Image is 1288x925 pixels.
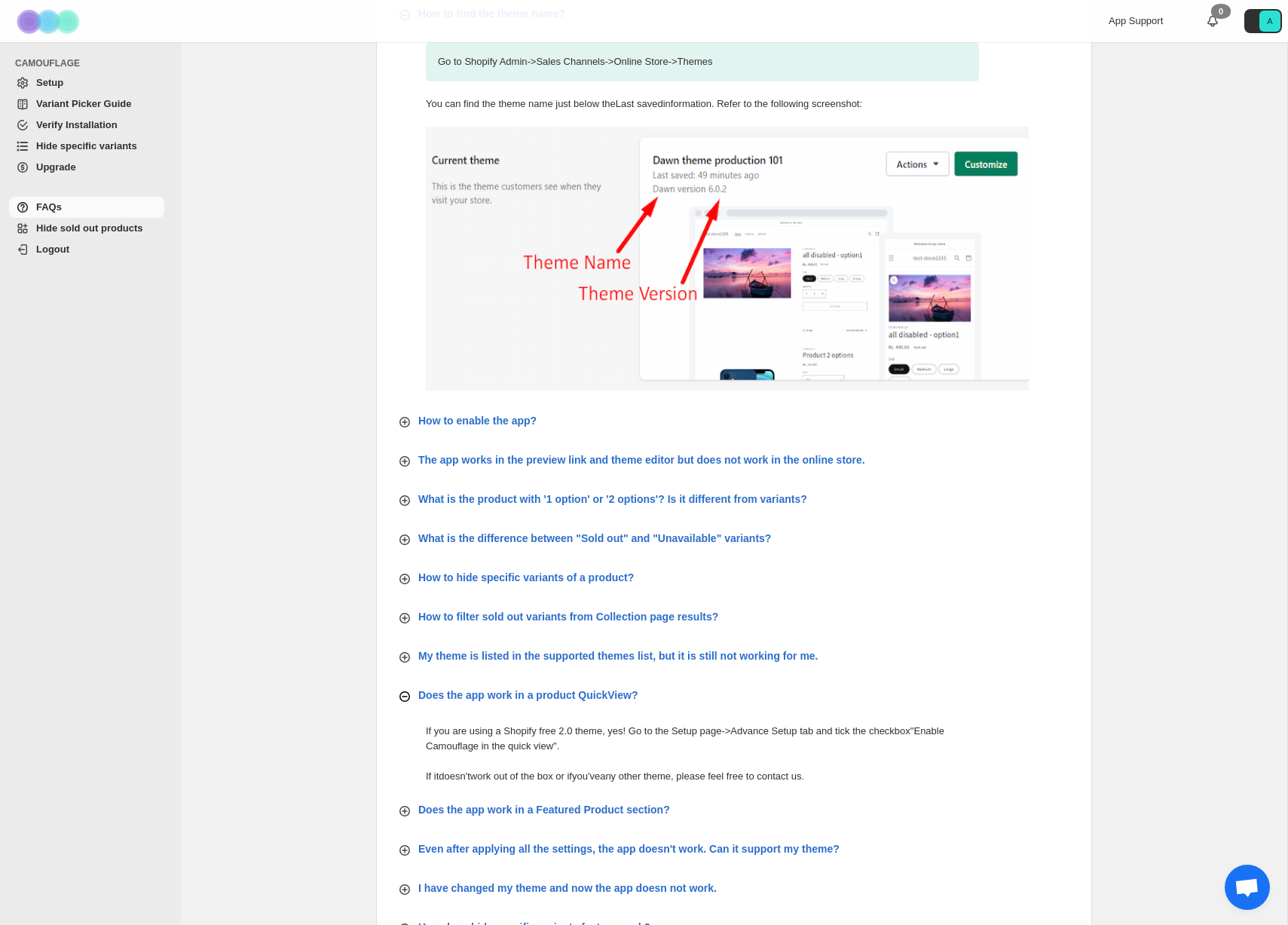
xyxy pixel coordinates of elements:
p: Even after applying all the settings, the app doesn't work. Can it support my theme? [418,841,840,856]
button: Even after applying all the settings, the app doesn't work. Can it support my theme? [388,835,1080,862]
a: Logout [9,239,164,260]
a: Variant Picker Guide [9,93,164,115]
p: The app works in the preview link and theme editor but does not work in the online store. [418,452,865,467]
img: Camouflage [12,1,87,42]
a: 0 [1205,14,1220,29]
button: How to enable the app? [388,407,1080,434]
button: How to hide specific variants of a product? [388,564,1080,591]
p: Go to Shopify Admin -> Sales Channels -> Online Store -> Themes [426,42,979,81]
span: Hide specific variants [36,140,137,152]
p: Does the app work in a product QuickView? [418,688,638,703]
span: Setup [36,77,63,88]
a: Hide sold out products [9,218,164,239]
div: Open chat [1225,865,1270,910]
a: Verify Installation [9,115,164,136]
button: What is the difference between "Sold out" and "Unavailable" variants? [388,525,1080,552]
button: Does the app work in a product QuickView? [388,681,1080,709]
p: How to filter sold out variants from Collection page results? [418,609,718,624]
button: The app works in the preview link and theme editor but does not work in the online store. [388,446,1080,473]
span: Verify Installation [36,119,118,130]
button: My theme is listed in the supported themes list, but it is still not working for me. [388,642,1080,669]
p: If you are using a Shopify free 2.0 theme, yes! Go to the Setup page -> Advance Setup tab and tic... [426,724,979,754]
span: App Support [1109,15,1163,26]
span: Hide sold out products [36,222,143,234]
img: find-theme-name [426,127,1029,391]
p: How to enable the app? [418,413,537,428]
p: How to hide specific variants of a product? [418,570,634,585]
div: 0 [1211,4,1231,19]
p: Does the app work in a Featured Product section? [418,802,670,817]
button: Avatar with initials A [1244,9,1282,33]
button: Does the app work in a Featured Product section? [388,796,1080,823]
span: Upgrade [36,161,76,173]
text: A [1267,17,1273,26]
p: You can find the theme name just below the Last saved information. Refer to the following screens... [426,96,979,112]
span: Avatar with initials A [1259,11,1280,32]
a: Setup [9,72,164,93]
p: If it doesn't work out of the box or if you've any other theme, please feel free to contact us. [426,769,979,784]
button: I have changed my theme and now the app doesn not work. [388,874,1080,902]
span: FAQs [36,201,62,213]
span: CAMOUFLAGE [15,57,170,69]
a: FAQs [9,197,164,218]
button: How to filter sold out variants from Collection page results? [388,603,1080,630]
p: What is the product with '1 option' or '2 options'? Is it different from variants? [418,492,807,507]
p: What is the difference between "Sold out" and "Unavailable" variants? [418,531,771,546]
button: What is the product with '1 option' or '2 options'? Is it different from variants? [388,485,1080,513]
p: My theme is listed in the supported themes list, but it is still not working for me. [418,648,818,663]
span: Variant Picker Guide [36,98,131,109]
a: Upgrade [9,157,164,178]
a: Hide specific variants [9,136,164,157]
p: I have changed my theme and now the app doesn not work. [418,881,717,896]
span: Logout [36,244,69,255]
